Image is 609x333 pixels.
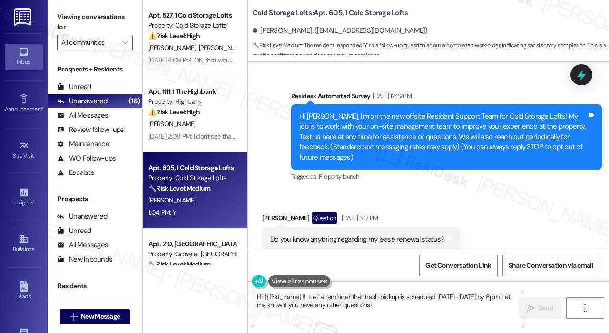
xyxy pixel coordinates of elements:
[5,184,43,210] a: Insights •
[57,153,116,163] div: WO Follow-ups
[57,10,133,35] label: Viewing conversations for
[57,240,108,250] div: All Messages
[527,304,534,312] i: 
[319,172,359,181] span: Property launch
[148,43,199,52] span: [PERSON_NAME]
[148,87,236,97] div: Apt. 1111, 1 The Highbank
[148,132,278,141] div: [DATE] 2:08 PM: I don't see that they were here.
[262,212,460,227] div: [PERSON_NAME]
[148,163,236,173] div: Apt. 605, 1 Cold Storage Lofts
[148,249,236,259] div: Property: Grove at [GEOGRAPHIC_DATA]
[148,239,236,249] div: Apt. 210, [GEOGRAPHIC_DATA] at [GEOGRAPHIC_DATA]
[57,111,108,121] div: All Messages
[538,303,553,313] span: Send
[291,170,602,183] div: Tagged as:
[291,91,602,104] div: Residesk Automated Survey
[519,297,561,319] button: Send
[148,56,292,64] div: [DATE] 4:09 PM: OK, that would be great. Thank you.
[57,82,91,92] div: Unread
[57,226,91,236] div: Unread
[312,212,337,224] div: Question
[199,43,249,52] span: [PERSON_NAME]
[148,108,200,116] strong: ⚠️ Risk Level: High
[60,309,130,324] button: New Message
[581,304,589,312] i: 
[148,20,236,30] div: Property: Cold Storage Lofts
[5,138,43,163] a: Site Visit •
[502,255,599,276] button: Share Conversation via email
[419,255,497,276] button: Get Conversation Link
[253,40,609,61] span: : The resident responded 'Y' to a follow-up question about a completed work order, indicating sat...
[57,298,91,308] div: Unread
[148,10,236,20] div: Apt. 527, 1 Cold Storage Lofts
[339,213,378,223] div: [DATE] 3:17 PM
[34,151,36,158] span: •
[148,31,200,40] strong: ⚠️ Risk Level: High
[33,198,34,204] span: •
[5,278,43,304] a: Leads
[14,8,33,26] img: ResiDesk Logo
[371,91,412,101] div: [DATE] 12:22 PM
[57,96,108,106] div: Unanswered
[253,8,408,18] b: Cold Storage Lofts: Apt. 605, 1 Cold Storage Lofts
[148,208,176,217] div: 1:04 PM: Y
[57,212,108,222] div: Unanswered
[5,44,43,70] a: Inbox
[148,196,196,204] span: [PERSON_NAME]
[253,290,523,326] textarea: Hi {{first_name}}! Just a reminder that trash pickup is scheduled [DATE]-[DATE] by 8pm. Let me kn...
[148,184,210,192] strong: 🔧 Risk Level: Medium
[42,104,44,111] span: •
[126,94,142,109] div: (16)
[425,261,491,271] span: Get Conversation Link
[299,111,587,162] div: Hi [PERSON_NAME], I'm on the new offsite Resident Support Team for Cold Storage Lofts! My job is ...
[81,312,120,322] span: New Message
[57,168,94,178] div: Escalate
[48,64,142,74] div: Prospects + Residents
[270,234,444,244] div: Do you know anything regarding my lease renewal status?
[509,261,593,271] span: Share Conversation via email
[57,254,112,264] div: New Inbounds
[70,313,77,321] i: 
[57,125,124,135] div: Review follow-ups
[57,139,109,149] div: Maintenance
[148,120,196,128] span: [PERSON_NAME]
[61,35,118,50] input: All communities
[148,260,210,269] strong: 🔧 Risk Level: Medium
[48,194,142,204] div: Prospects
[48,281,142,291] div: Residents
[148,173,236,183] div: Property: Cold Storage Lofts
[253,26,428,36] div: [PERSON_NAME]. ([EMAIL_ADDRESS][DOMAIN_NAME])
[253,41,303,49] strong: 🔧 Risk Level: Medium
[5,231,43,257] a: Buildings
[122,39,128,46] i: 
[148,97,236,107] div: Property: Highbank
